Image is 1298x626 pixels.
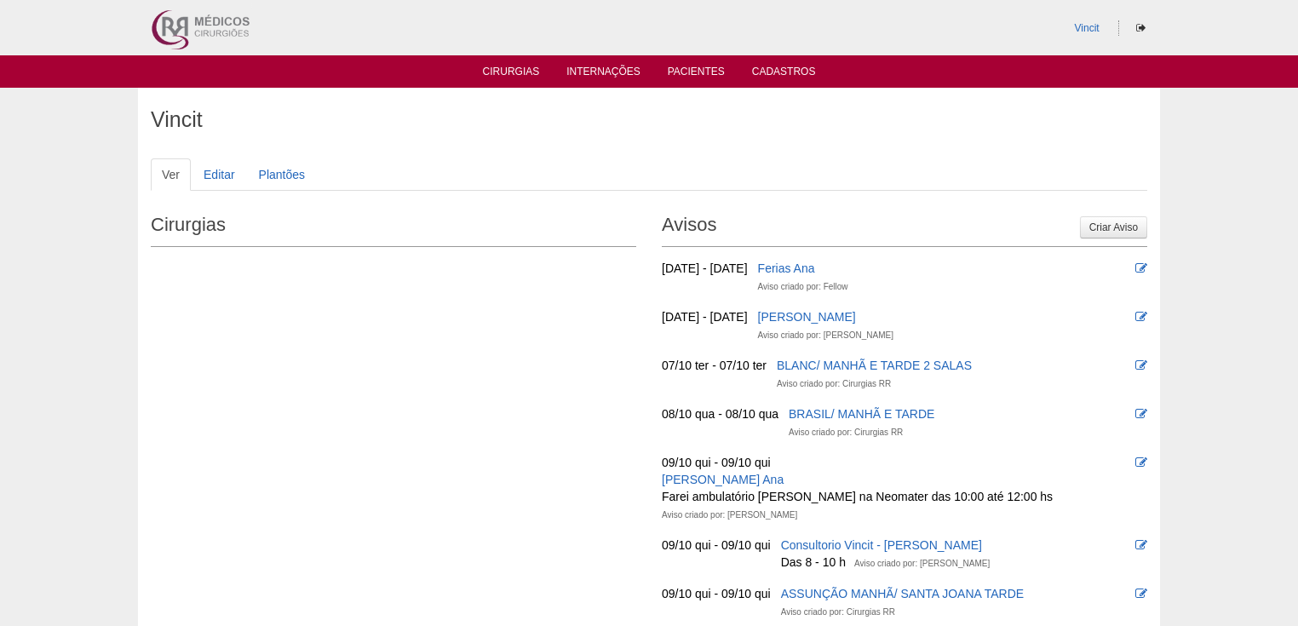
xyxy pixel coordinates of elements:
i: Editar [1135,408,1147,420]
div: Aviso criado por: [PERSON_NAME] [662,507,797,524]
div: 09/10 qui - 09/10 qui [662,585,771,602]
i: Editar [1135,588,1147,600]
a: Cirurgias [483,66,540,83]
div: Aviso criado por: [PERSON_NAME] [854,555,990,572]
a: Criar Aviso [1080,216,1147,238]
a: Consultorio Vincit - [PERSON_NAME] [781,538,982,552]
div: Aviso criado por: Fellow [758,279,848,296]
i: Editar [1135,457,1147,468]
h2: Cirurgias [151,208,636,247]
div: Farei ambulatório [PERSON_NAME] na Neomater das 10:00 até 12:00 hs [662,488,1053,505]
div: Aviso criado por: [PERSON_NAME] [758,327,893,344]
a: Editar [192,158,246,191]
a: Plantões [248,158,316,191]
i: Editar [1135,311,1147,323]
a: Ferias Ana [758,261,815,275]
a: [PERSON_NAME] Ana [662,473,784,486]
i: Sair [1136,23,1146,33]
i: Editar [1135,262,1147,274]
div: 09/10 qui - 09/10 qui [662,537,771,554]
div: Aviso criado por: Cirurgias RR [781,604,895,621]
a: Cadastros [752,66,816,83]
div: Das 8 - 10 h [781,554,846,571]
a: ASSUNÇÃO MANHÃ/ SANTA JOANA TARDE [781,587,1025,600]
div: [DATE] - [DATE] [662,308,748,325]
a: BRASIL/ MANHÃ E TARDE [789,407,934,421]
h2: Avisos [662,208,1147,247]
div: Aviso criado por: Cirurgias RR [789,424,903,441]
i: Editar [1135,539,1147,551]
div: [DATE] - [DATE] [662,260,748,277]
div: 09/10 qui - 09/10 qui [662,454,771,471]
a: Ver [151,158,191,191]
div: 07/10 ter - 07/10 ter [662,357,767,374]
a: [PERSON_NAME] [758,310,856,324]
i: Editar [1135,359,1147,371]
a: BLANC/ MANHÃ E TARDE 2 SALAS [777,359,972,372]
div: 08/10 qua - 08/10 qua [662,405,778,422]
div: Aviso criado por: Cirurgias RR [777,376,891,393]
a: Vincit [1075,22,1100,34]
a: Internações [566,66,640,83]
a: Pacientes [668,66,725,83]
h1: Vincit [151,109,1147,130]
